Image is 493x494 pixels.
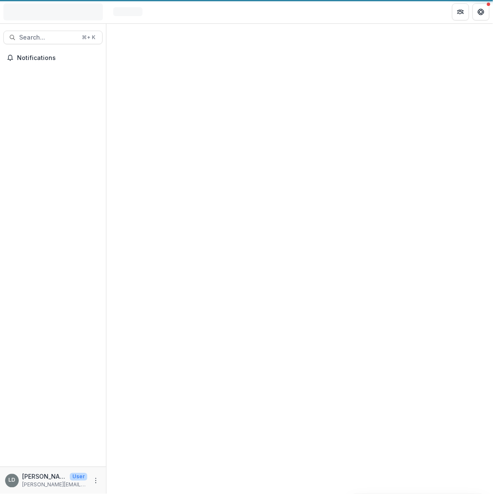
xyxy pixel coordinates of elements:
div: ⌘ + K [80,33,97,42]
span: Search... [19,34,77,41]
button: Get Help [473,3,490,20]
button: Partners [452,3,469,20]
button: Notifications [3,51,103,65]
button: Search... [3,31,103,44]
span: Notifications [17,54,99,62]
p: User [70,473,87,481]
button: More [91,476,101,486]
p: [PERSON_NAME][EMAIL_ADDRESS][DOMAIN_NAME] [22,481,87,489]
div: Lisa Dinh [9,478,15,483]
nav: breadcrumb [110,6,146,18]
p: [PERSON_NAME] [22,472,66,481]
